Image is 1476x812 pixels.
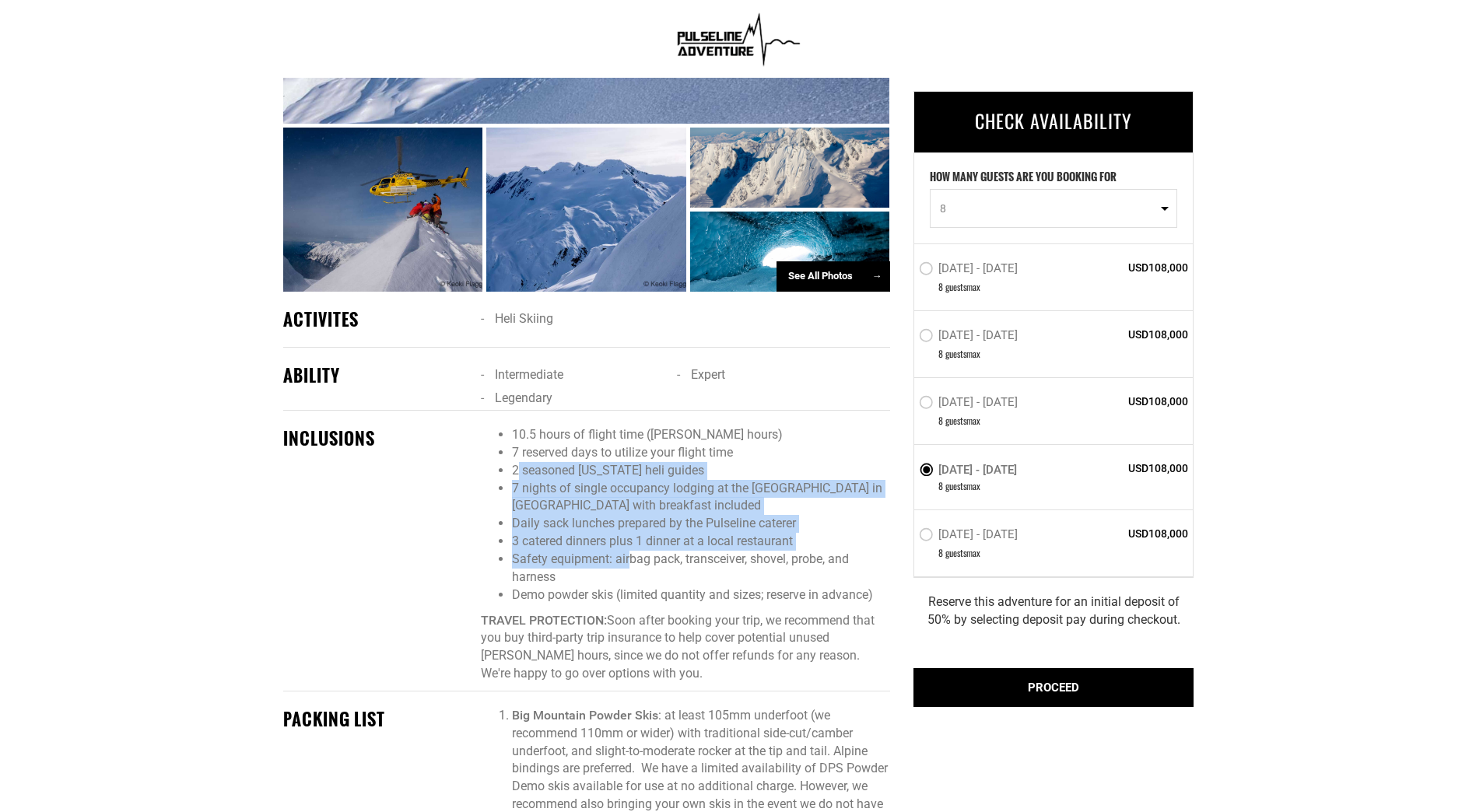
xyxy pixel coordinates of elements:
span: Expert [691,367,725,382]
span: USD108,000 [1076,327,1189,342]
span: USD108,000 [1076,260,1189,275]
span: s [963,280,966,293]
span: USD108,000 [1076,526,1189,541]
span: Heli Skiing [495,311,553,326]
img: 1638909355.png [671,8,805,70]
div: INCLUSIONS [283,426,470,450]
li: Demo powder skis (limited quantity and sizes; reserve in advance) [512,586,889,604]
span: USD108,000 [1076,394,1189,409]
span: s [963,414,966,427]
div: Reserve this adventure for an initial deposit of 50% by selecting deposit pay during checkout. [913,577,1194,645]
label: [DATE] - [DATE] [919,261,1022,280]
span: s [963,546,966,559]
li: Daily sack lunches prepared by the Pulseline caterer [512,515,889,533]
button: 8 [930,189,1177,228]
span: guest max [945,479,980,492]
span: 8 [938,347,943,360]
span: guest max [945,280,980,293]
span: 8 [938,546,943,559]
li: 7 nights of single occupancy lodging at the [GEOGRAPHIC_DATA] in [GEOGRAPHIC_DATA] with breakfast... [512,480,889,516]
label: [DATE] - [DATE] [919,395,1022,414]
span: guest max [945,414,980,427]
span: guest max [945,347,980,360]
span: 8 [938,479,943,492]
div: PROCEED [913,668,1194,707]
span: s [963,479,966,492]
span: s [963,347,966,360]
span: 8 [938,414,943,427]
label: [DATE] - [DATE] [919,460,1021,479]
span: 8 [940,201,1157,216]
p: Soon after booking your trip, we recommend that you buy third-party trip insurance to help cover ... [481,612,889,683]
li: Safety equipment: airbag pack, transceiver, shovel, probe, and harness [512,551,889,586]
li: 2 seasoned [US_STATE] heli guides [512,462,889,480]
div: PACKING LIST [283,707,470,731]
span: USD108,000 [1076,460,1189,476]
label: [DATE] - [DATE] [919,527,1022,546]
span: CHECK AVAILABILITY [975,107,1132,135]
label: [DATE] - [DATE] [919,328,1022,347]
li: 10.5 hours of flight time ([PERSON_NAME] hours) [512,426,889,444]
label: HOW MANY GUESTS ARE YOU BOOKING FOR [930,169,1117,189]
span: Intermediate [495,367,563,382]
li: 7 reserved days to utilize your flight time [512,444,889,462]
div: ACTIVITES [283,307,470,331]
strong: Big Mountain Powder Skis [512,708,658,723]
div: See All Photos [777,261,890,292]
span: 8 [938,280,943,293]
li: 3 catered dinners plus 1 dinner at a local restaurant [512,533,889,551]
div: ABILITY [283,363,470,387]
span: guest max [945,546,980,559]
span: → [872,270,882,282]
span: Legendary [495,390,552,405]
strong: TRAVEL PROTECTION: [481,613,607,628]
